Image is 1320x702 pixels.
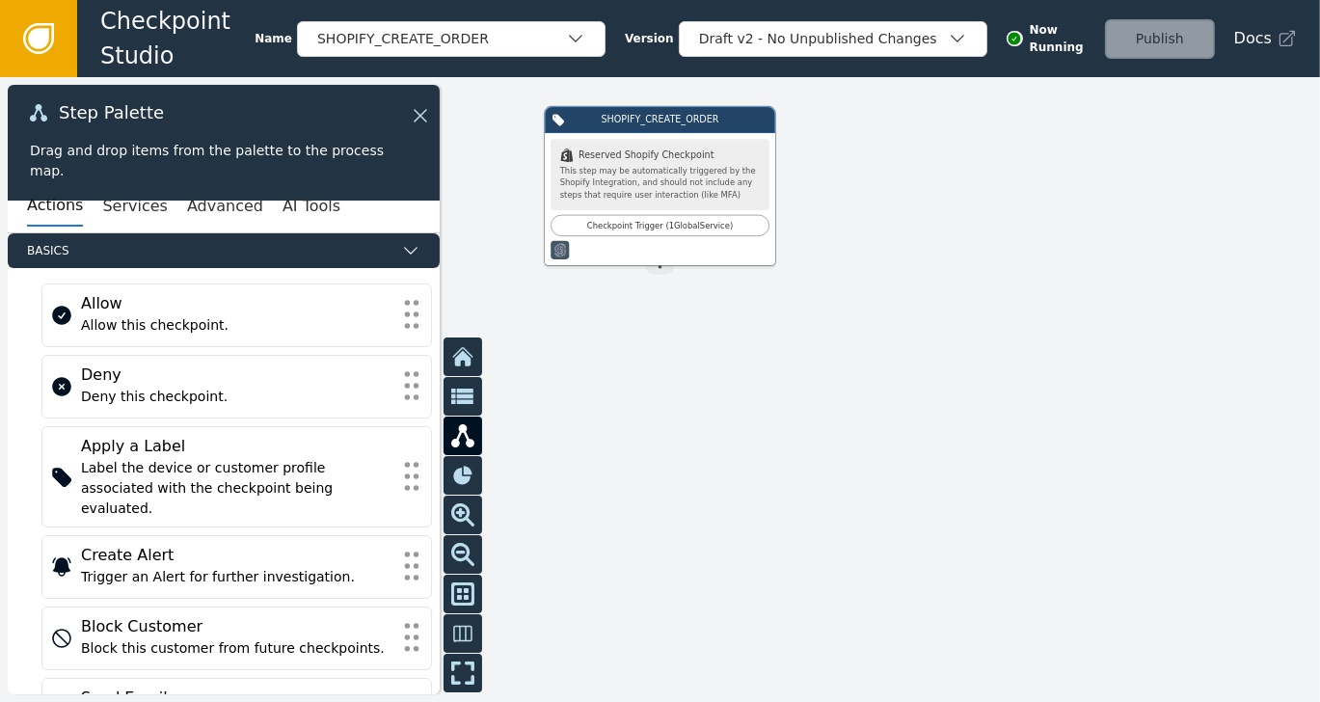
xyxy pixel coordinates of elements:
[571,113,749,126] div: SHOPIFY_CREATE_ORDER
[102,186,167,227] button: Services
[560,148,761,162] div: Reserved Shopify Checkpoint
[27,186,83,227] button: Actions
[297,21,606,57] button: SHOPIFY_CREATE_ORDER
[81,387,392,407] div: Deny this checkpoint.
[81,567,392,587] div: Trigger an Alert for further investigation.
[81,638,392,659] div: Block this customer from future checkpoints.
[81,364,392,387] div: Deny
[558,220,762,232] div: Checkpoint Trigger ( 1 Global Service )
[317,29,566,49] div: SHOPIFY_CREATE_ORDER
[81,435,392,458] div: Apply a Label
[187,186,263,227] button: Advanced
[1234,27,1272,50] span: Docs
[27,242,393,259] span: Basics
[625,30,674,47] span: Version
[679,21,987,57] button: Draft v2 - No Unpublished Changes
[30,141,418,181] div: Drag and drop items from the palette to the process map.
[699,29,948,49] div: Draft v2 - No Unpublished Changes
[1234,27,1297,50] a: Docs
[81,458,392,519] div: Label the device or customer profile associated with the checkpoint being evaluated.
[81,544,392,567] div: Create Alert
[1030,21,1091,56] span: Now Running
[100,4,255,73] span: Checkpoint Studio
[283,186,340,227] button: AI Tools
[81,315,392,336] div: Allow this checkpoint.
[81,615,392,638] div: Block Customer
[59,104,164,121] span: Step Palette
[81,292,392,315] div: Allow
[255,30,292,47] span: Name
[560,165,761,202] div: This step may be automatically triggered by the Shopify Integration, and should not include any s...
